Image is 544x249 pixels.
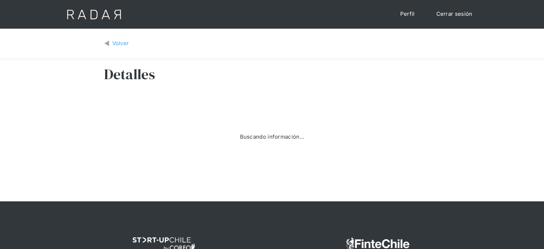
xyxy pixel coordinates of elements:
[104,65,155,83] h3: Detalles
[393,7,422,21] a: Perfil
[112,39,129,48] div: Volver
[104,39,129,48] a: Volver
[240,133,304,141] div: Buscando información...
[429,7,480,21] a: Cerrar sesión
